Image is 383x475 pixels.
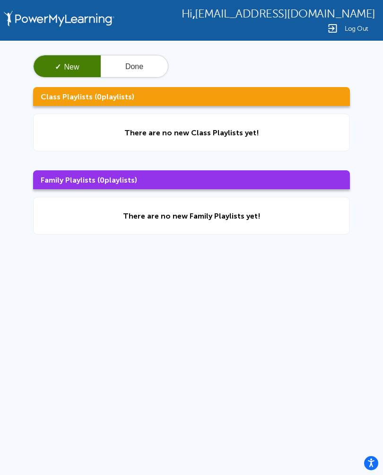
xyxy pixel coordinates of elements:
[345,25,368,32] span: Log Out
[33,87,350,106] h3: Class Playlists ( playlists)
[182,7,375,20] div: ,
[33,170,350,189] h3: Family Playlists ( playlists)
[327,23,338,34] img: Logout Icon
[195,8,375,20] span: [EMAIL_ADDRESS][DOMAIN_NAME]
[55,63,61,71] span: ✓
[100,176,104,185] span: 0
[182,8,192,20] span: Hi
[124,128,259,137] div: There are no new Class Playlists yet!
[97,92,102,101] span: 0
[101,55,168,78] button: Done
[123,211,261,220] div: There are no new Family Playlists yet!
[34,55,101,78] button: ✓New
